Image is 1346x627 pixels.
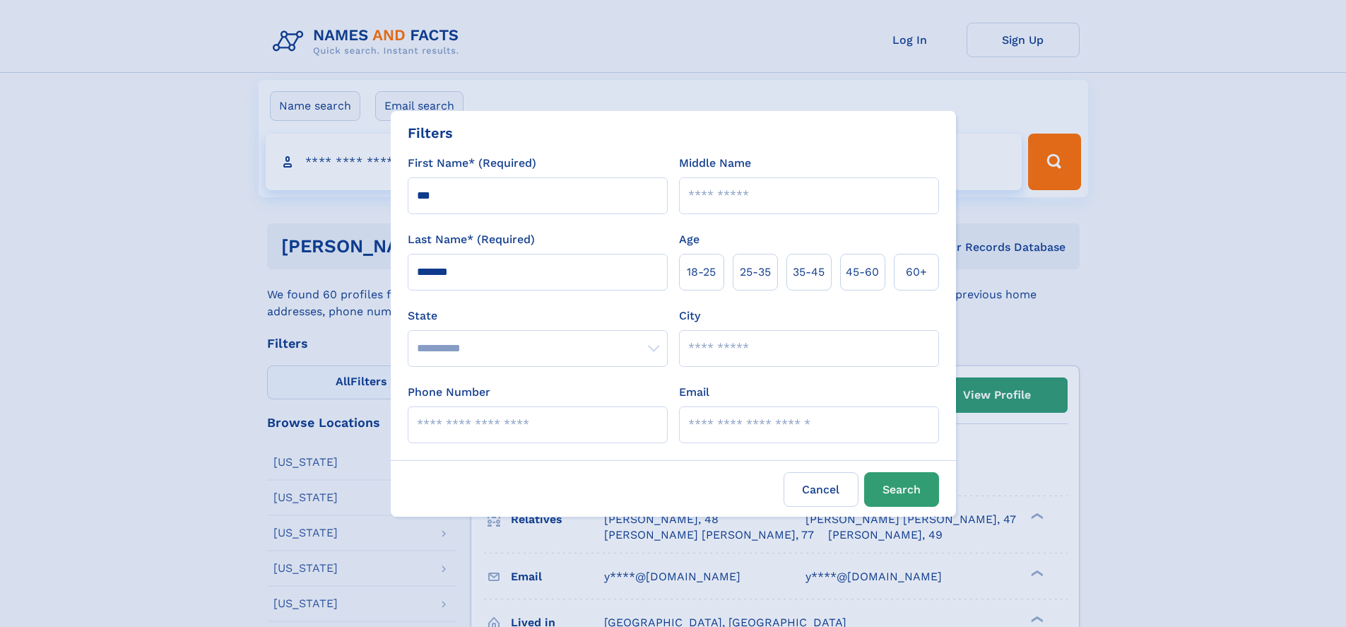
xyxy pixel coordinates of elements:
label: State [408,307,668,324]
label: Phone Number [408,384,490,401]
label: Email [679,384,709,401]
span: 60+ [906,264,927,281]
label: Cancel [784,472,858,507]
span: 45‑60 [846,264,879,281]
button: Search [864,472,939,507]
span: 35‑45 [793,264,825,281]
span: 18‑25 [687,264,716,281]
span: 25‑35 [740,264,771,281]
label: City [679,307,700,324]
label: First Name* (Required) [408,155,536,172]
label: Age [679,231,699,248]
label: Last Name* (Required) [408,231,535,248]
div: Filters [408,122,453,143]
label: Middle Name [679,155,751,172]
